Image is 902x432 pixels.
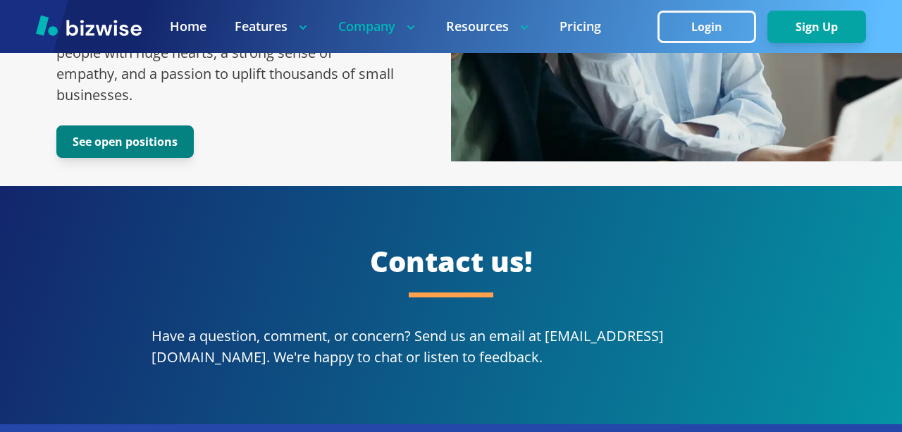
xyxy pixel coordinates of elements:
p: Resources [446,18,531,35]
a: Sign Up [767,20,866,34]
p: Features [235,18,310,35]
a: Login [657,20,767,34]
a: See open positions [56,135,194,149]
button: Sign Up [767,11,866,43]
a: Home [170,18,206,35]
h2: Contact us! [36,242,866,280]
button: See open positions [56,125,194,158]
img: Bizwise Logo [36,15,142,36]
a: Pricing [560,18,601,35]
button: Login [657,11,756,43]
p: Company [338,18,418,35]
p: Have a question, comment, or concern? Send us an email at [EMAIL_ADDRESS][DOMAIN_NAME]. We're hap... [152,326,750,368]
p: Ready to join our collective? We're looking for people with huge hearts, a strong sense of empath... [56,21,395,106]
